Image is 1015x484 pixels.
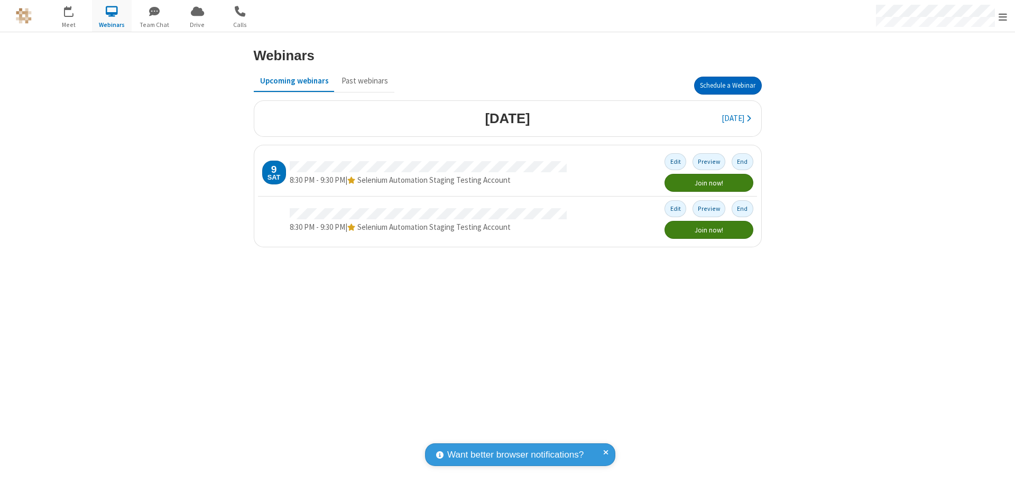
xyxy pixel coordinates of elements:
[135,20,174,30] span: Team Chat
[254,71,335,91] button: Upcoming webinars
[715,109,757,129] button: [DATE]
[178,20,217,30] span: Drive
[49,20,89,30] span: Meet
[254,48,315,63] h3: Webinars
[262,161,286,184] div: Saturday, August 9, 2025 8:30 PM
[357,222,511,232] span: Selenium Automation Staging Testing Account
[485,111,530,126] h3: [DATE]
[220,20,260,30] span: Calls
[290,175,345,185] span: 8:30 PM - 9:30 PM
[335,71,394,91] button: Past webinars
[693,153,726,170] button: Preview
[665,153,686,170] button: Edit
[722,113,744,123] span: [DATE]
[665,221,753,239] button: Join now!
[92,20,132,30] span: Webinars
[271,164,277,174] div: 9
[732,200,753,217] button: End
[290,222,345,232] span: 8:30 PM - 9:30 PM
[16,8,32,24] img: QA Selenium DO NOT DELETE OR CHANGE
[693,200,726,217] button: Preview
[665,174,753,192] button: Join now!
[665,200,686,217] button: Edit
[732,153,753,170] button: End
[290,221,567,234] div: |
[694,77,762,95] button: Schedule a Webinar
[447,448,584,462] span: Want better browser notifications?
[290,174,567,187] div: |
[267,174,281,181] div: Sat
[357,175,511,185] span: Selenium Automation Staging Testing Account
[71,6,78,14] div: 3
